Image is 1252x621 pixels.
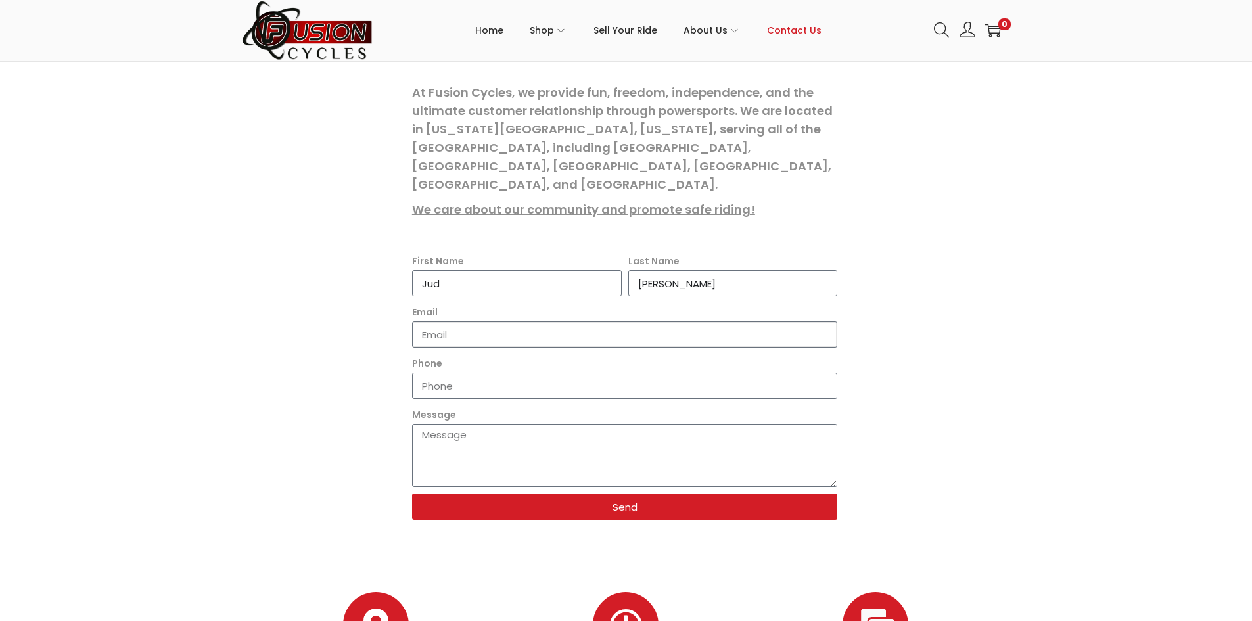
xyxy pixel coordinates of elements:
[767,1,822,60] a: Contact Us
[412,321,838,348] input: Email
[628,252,680,270] label: Last Name
[412,354,442,373] label: Phone
[684,1,741,60] a: About Us
[613,502,638,512] span: Send
[412,270,622,296] input: First Name
[475,14,503,47] span: Home
[412,303,438,321] label: Email
[412,201,755,218] span: We care about our community and promote safe riding!
[530,14,554,47] span: Shop
[412,373,838,399] input: Only numbers and phone characters (#, -, *, etc) are accepted.
[628,270,838,296] input: Last Name
[593,1,657,60] a: Sell Your Ride
[530,1,567,60] a: Shop
[475,1,503,60] a: Home
[412,494,838,520] button: Send
[373,1,924,60] nav: Primary navigation
[412,83,838,194] p: At Fusion Cycles, we provide fun, freedom, independence, and the ultimate customer relationship t...
[767,14,822,47] span: Contact Us
[684,14,728,47] span: About Us
[593,14,657,47] span: Sell Your Ride
[412,405,456,424] label: Message
[412,252,464,270] label: First Name
[985,22,1001,38] a: 0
